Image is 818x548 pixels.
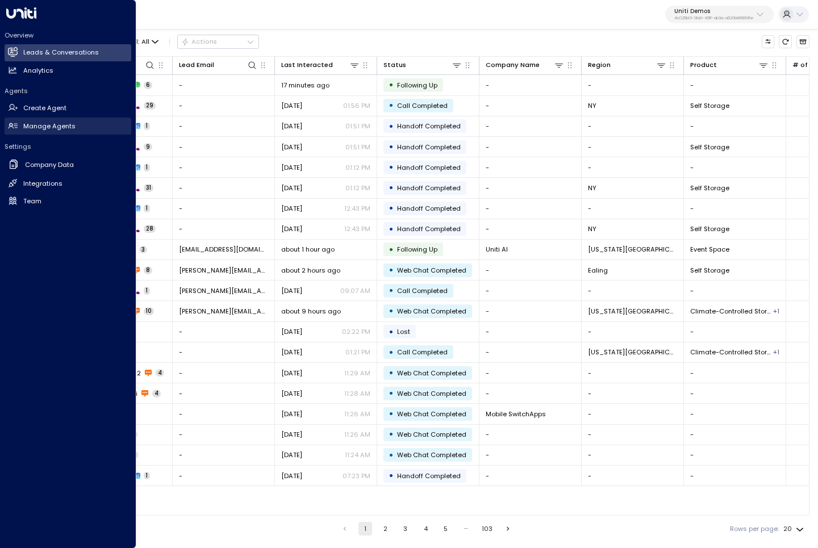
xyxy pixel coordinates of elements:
[486,409,546,419] span: Mobile SwitchApps
[389,283,394,298] div: •
[582,157,684,177] td: -
[582,199,684,219] td: -
[684,75,786,95] td: -
[674,16,753,20] p: 4c025b01-9fa0-46ff-ab3a-a620b886896e
[281,163,302,172] span: Sep 22, 2025
[690,143,729,152] span: Self Storage
[582,466,684,486] td: -
[281,122,302,131] span: Sep 22, 2025
[397,307,466,316] span: Web Chat Completed
[173,383,275,403] td: -
[389,468,394,483] div: •
[397,81,437,90] span: Following Up
[23,103,66,113] h2: Create Agent
[152,390,161,398] span: 4
[344,389,370,398] p: 11:28 AM
[173,322,275,342] td: -
[344,430,370,439] p: 11:26 AM
[281,327,302,336] span: Oct 10, 2025
[684,157,786,177] td: -
[144,164,150,171] span: 1
[674,8,753,15] p: Uniti Demos
[582,404,684,424] td: -
[383,60,462,70] div: Status
[173,342,275,362] td: -
[23,66,53,76] h2: Analytics
[479,219,582,239] td: -
[173,75,275,95] td: -
[173,363,275,383] td: -
[281,183,302,193] span: Sep 22, 2025
[684,383,786,403] td: -
[23,179,62,189] h2: Integrations
[383,60,406,70] div: Status
[588,348,677,357] span: New York City
[588,266,608,275] span: Ealing
[156,369,164,377] span: 4
[139,246,147,254] span: 3
[479,96,582,116] td: -
[344,204,370,213] p: 12:43 PM
[5,100,131,117] a: Create Agent
[25,160,74,170] h2: Company Data
[173,219,275,239] td: -
[5,31,131,40] h2: Overview
[173,178,275,198] td: -
[389,345,394,360] div: •
[690,245,729,254] span: Event Space
[173,199,275,219] td: -
[582,281,684,300] td: -
[281,266,340,275] span: about 2 hours ago
[684,445,786,465] td: -
[344,224,370,233] p: 12:43 PM
[397,409,466,419] span: Web Chat Completed
[389,406,394,421] div: •
[389,180,394,195] div: •
[690,348,772,357] span: Climate-Controlled Storage
[389,221,394,237] div: •
[5,86,131,95] h2: Agents
[582,363,684,383] td: -
[144,122,150,130] span: 1
[397,450,466,459] span: Web Chat Completed
[690,60,769,70] div: Product
[389,262,394,278] div: •
[397,430,466,439] span: Web Chat Completed
[730,524,779,534] label: Rows per page:
[479,281,582,300] td: -
[582,322,684,342] td: -
[397,348,448,357] span: Call Completed
[389,160,394,175] div: •
[5,193,131,210] a: Team
[173,116,275,136] td: -
[588,60,611,70] div: Region
[397,286,448,295] span: Call Completed
[399,522,412,536] button: Go to page 3
[177,35,259,48] button: Actions
[479,322,582,342] td: -
[144,287,150,295] span: 1
[397,471,461,480] span: Handoff Completed
[684,199,786,219] td: -
[762,35,775,48] button: Customize
[144,266,152,274] span: 8
[389,200,394,216] div: •
[773,307,779,316] div: Self Storage
[340,286,370,295] p: 09:07 AM
[486,60,564,70] div: Company Name
[588,60,666,70] div: Region
[358,522,372,536] button: page 1
[281,101,302,110] span: Sep 22, 2025
[181,37,217,45] div: Actions
[281,409,302,419] span: Oct 10, 2025
[179,245,268,254] span: rayan.habbab@gmail.com
[173,466,275,486] td: -
[378,522,392,536] button: Go to page 2
[23,48,99,57] h2: Leads & Conversations
[479,383,582,403] td: -
[144,225,156,233] span: 28
[281,471,302,480] span: Oct 09, 2025
[684,281,786,300] td: -
[479,75,582,95] td: -
[588,245,677,254] span: New York City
